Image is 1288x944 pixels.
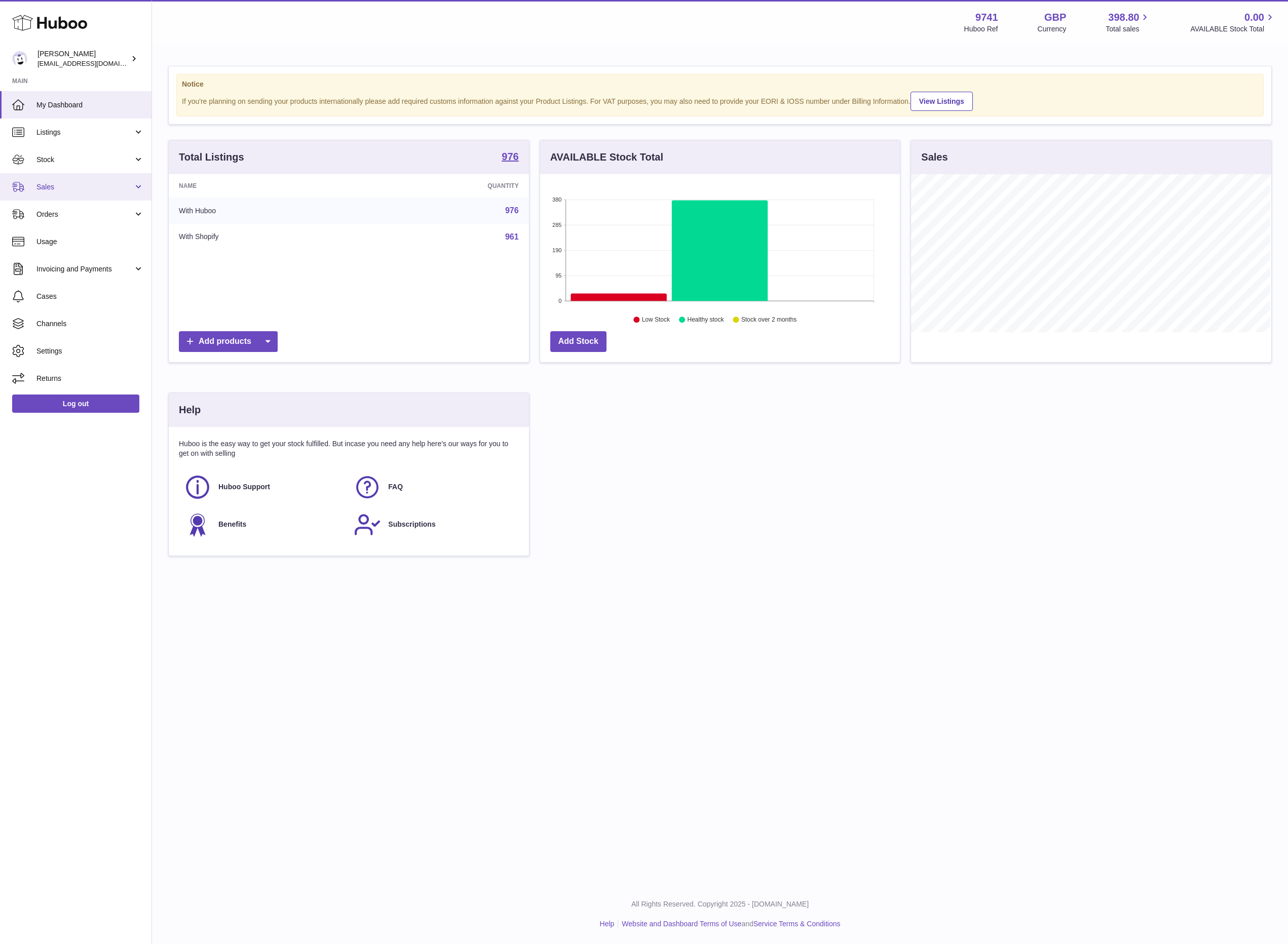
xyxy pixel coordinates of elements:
text: 190 [552,247,561,253]
a: 398.80 Total sales [1106,11,1151,34]
span: FAQ [388,482,403,492]
a: Subscriptions [354,511,513,538]
span: Settings [36,346,144,356]
text: 0 [558,298,561,304]
text: Low Stock [642,317,670,324]
a: Service Terms & Conditions [753,920,841,928]
h3: Total Listings [179,150,244,164]
a: 961 [505,232,519,241]
a: Benefits [184,511,344,538]
div: Huboo Ref [964,24,998,34]
h3: Sales [921,150,948,164]
span: [EMAIL_ADDRESS][DOMAIN_NAME] [37,59,149,67]
a: Help [600,920,615,928]
a: Huboo Support [184,474,344,501]
span: Listings [36,128,133,137]
span: Benefits [218,520,246,529]
a: 0.00 AVAILABLE Stock Total [1190,11,1276,34]
p: All Rights Reserved. Copyright 2025 - [DOMAIN_NAME] [160,899,1280,909]
span: Huboo Support [218,482,270,492]
a: Website and Dashboard Terms of Use [622,920,741,928]
div: [PERSON_NAME] [37,49,129,68]
a: Add Stock [550,331,607,352]
span: Total sales [1106,24,1151,34]
span: Sales [36,182,133,192]
a: 976 [502,151,518,164]
a: Add products [179,331,278,352]
td: With Shopify [169,224,363,250]
h3: AVAILABLE Stock Total [550,150,663,164]
span: Invoicing and Payments [36,264,133,274]
span: Channels [36,319,144,329]
strong: Notice [182,80,1258,89]
span: Subscriptions [388,520,435,529]
span: 398.80 [1108,11,1139,24]
span: Orders [36,210,133,219]
a: View Listings [911,92,973,111]
text: Healthy stock [687,317,724,324]
a: Log out [12,395,139,413]
span: Stock [36,155,133,165]
strong: 9741 [975,11,998,24]
h3: Help [179,403,201,417]
th: Name [169,174,363,198]
div: Currency [1038,24,1067,34]
p: Huboo is the easy way to get your stock fulfilled. But incase you need any help here's our ways f... [179,439,519,458]
span: Usage [36,237,144,247]
strong: GBP [1044,11,1066,24]
text: 380 [552,196,561,203]
td: With Huboo [169,198,363,224]
a: 976 [505,206,519,215]
text: 95 [555,272,561,279]
th: Quantity [363,174,528,198]
span: Cases [36,292,144,301]
span: 0.00 [1244,11,1264,24]
span: AVAILABLE Stock Total [1190,24,1276,34]
li: and [618,919,840,929]
text: Stock over 2 months [741,317,797,324]
span: Returns [36,374,144,383]
text: 285 [552,222,561,228]
div: If you're planning on sending your products internationally please add required customs informati... [182,90,1258,111]
img: aaronconwaysbo@gmail.com [12,51,27,66]
span: My Dashboard [36,100,144,110]
strong: 976 [502,151,518,162]
a: FAQ [354,474,513,501]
